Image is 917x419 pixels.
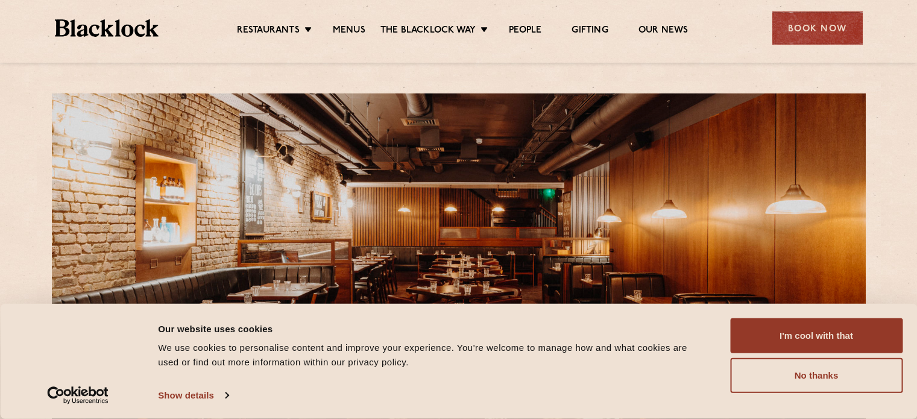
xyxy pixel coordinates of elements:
[25,386,131,405] a: Usercentrics Cookiebot - opens in a new window
[638,25,689,38] a: Our News
[730,358,903,393] button: No thanks
[380,25,476,38] a: The Blacklock Way
[237,25,300,38] a: Restaurants
[772,11,863,45] div: Book Now
[158,321,703,336] div: Our website uses cookies
[158,341,703,370] div: We use cookies to personalise content and improve your experience. You're welcome to manage how a...
[509,25,541,38] a: People
[55,19,159,37] img: BL_Textured_Logo-footer-cropped.svg
[730,318,903,353] button: I'm cool with that
[333,25,365,38] a: Menus
[158,386,228,405] a: Show details
[572,25,608,38] a: Gifting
